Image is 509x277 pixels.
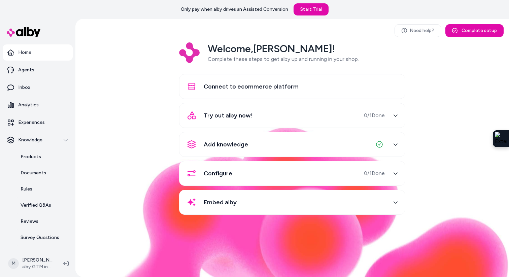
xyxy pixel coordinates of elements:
[445,24,504,37] button: Complete setup
[179,42,200,63] img: Logo
[18,84,30,91] p: Inbox
[3,132,73,148] button: Knowledge
[183,78,401,95] button: Connect to ecommerce platform
[14,149,73,165] a: Products
[22,264,53,270] span: alby GTM internal
[75,127,509,277] img: alby Bubble
[14,197,73,213] a: Verified Q&As
[18,49,31,56] p: Home
[18,119,45,126] p: Experiences
[14,181,73,197] a: Rules
[18,67,34,73] p: Agents
[395,24,441,37] a: Need help?
[3,79,73,96] a: Inbox
[21,202,51,209] p: Verified Q&As
[8,258,19,269] span: M
[183,107,401,124] button: Try out alby now!0/1Done
[21,218,38,225] p: Reviews
[14,230,73,246] a: Survey Questions
[3,62,73,78] a: Agents
[21,234,59,241] p: Survey Questions
[204,82,299,91] span: Connect to ecommerce platform
[204,111,253,120] span: Try out alby now!
[183,136,401,152] button: Add knowledge
[3,114,73,131] a: Experiences
[204,140,248,149] span: Add knowledge
[14,165,73,181] a: Documents
[183,194,401,210] button: Embed alby
[204,169,232,178] span: Configure
[21,170,46,176] p: Documents
[22,257,53,264] p: [PERSON_NAME]
[208,56,359,62] span: Complete these steps to get alby up and running in your shop.
[18,137,42,143] p: Knowledge
[14,213,73,230] a: Reviews
[294,3,329,15] a: Start Trial
[21,153,41,160] p: Products
[181,6,288,13] p: Only pay when alby drives an Assisted Conversion
[3,44,73,61] a: Home
[18,102,39,108] p: Analytics
[183,165,401,181] button: Configure0/1Done
[7,27,40,37] img: alby Logo
[364,111,385,119] span: 0 / 1 Done
[21,186,32,193] p: Rules
[208,42,359,55] h2: Welcome, [PERSON_NAME] !
[204,198,237,207] span: Embed alby
[364,169,385,177] span: 0 / 1 Done
[3,97,73,113] a: Analytics
[495,132,507,145] img: Extension Icon
[4,253,58,274] button: M[PERSON_NAME]alby GTM internal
